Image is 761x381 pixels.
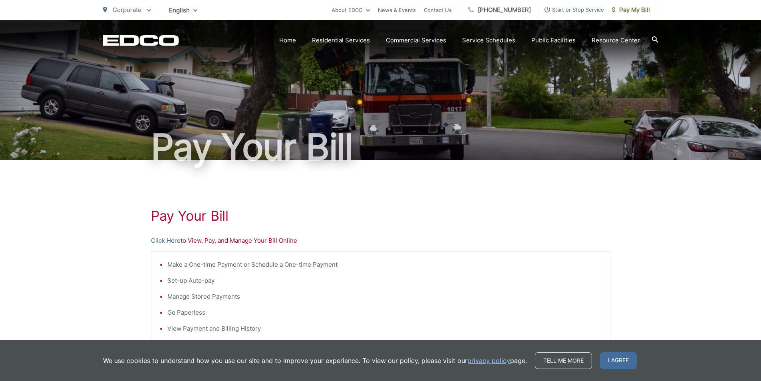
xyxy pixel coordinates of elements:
[163,3,203,17] span: English
[462,36,515,45] a: Service Schedules
[167,292,602,301] li: Manage Stored Payments
[600,352,637,369] span: I agree
[167,276,602,285] li: Set-up Auto-pay
[103,127,658,167] h1: Pay Your Bill
[467,356,510,365] a: privacy policy
[103,356,527,365] p: We use cookies to understand how you use our site and to improve your experience. To view our pol...
[535,352,592,369] a: Tell me more
[592,36,640,45] a: Resource Center
[386,36,446,45] a: Commercial Services
[424,5,452,15] a: Contact Us
[167,324,602,333] li: View Payment and Billing History
[151,208,610,224] h1: Pay Your Bill
[332,5,370,15] a: About EDCO
[103,35,179,46] a: EDCD logo. Return to the homepage.
[378,5,416,15] a: News & Events
[612,5,650,15] span: Pay My Bill
[312,36,370,45] a: Residential Services
[167,260,602,269] li: Make a One-time Payment or Schedule a One-time Payment
[151,236,181,245] a: Click Here
[151,236,610,245] p: to View, Pay, and Manage Your Bill Online
[279,36,296,45] a: Home
[167,308,602,317] li: Go Paperless
[113,6,141,14] span: Corporate
[531,36,576,45] a: Public Facilities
